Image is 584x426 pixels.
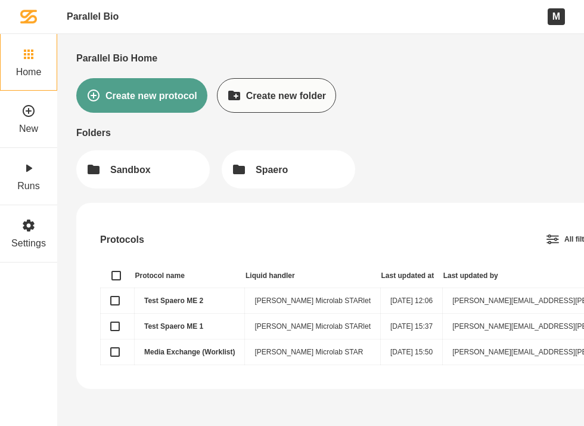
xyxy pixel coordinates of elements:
button: Create new folder [217,78,336,113]
td: [DATE] 15:37 [380,314,442,339]
div: M [548,8,565,24]
a: Media Exchange (Worklist) [144,348,235,356]
th: Liquid handler [245,264,381,288]
div: Folders [76,127,565,138]
button: Test Spaero ME 1 [110,322,120,331]
img: Spaero logomark [20,8,37,25]
td: [DATE] 12:06 [380,288,442,314]
button: Create new protocol [76,78,207,113]
td: [DATE] 15:50 [380,339,442,365]
th: Last updated at [380,264,442,288]
label: Home [16,66,42,78]
td: [PERSON_NAME] Microlab STARlet [245,288,381,314]
div: Sandbox [110,164,151,175]
button: Sandbox [76,150,210,189]
a: Parallel Bio [67,11,119,22]
div: Spaero [256,164,288,175]
button: Media Exchange (Worklist) [110,347,120,357]
button: Select all protocols [111,271,121,280]
label: New [19,123,38,134]
button: Spaero [222,150,355,189]
td: [PERSON_NAME] Microlab STAR [245,339,381,365]
label: Runs [17,180,39,192]
a: Test Spaero ME 1 [144,322,203,331]
a: Test Spaero ME 2 [144,297,203,305]
button: Test Spaero ME 2 [110,296,120,305]
td: [PERSON_NAME] Microlab STARlet [245,314,381,339]
th: Protocol name [135,264,245,288]
div: Protocols [100,234,144,245]
label: Settings [11,237,46,249]
a: Parallel Bio Home [76,53,157,64]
